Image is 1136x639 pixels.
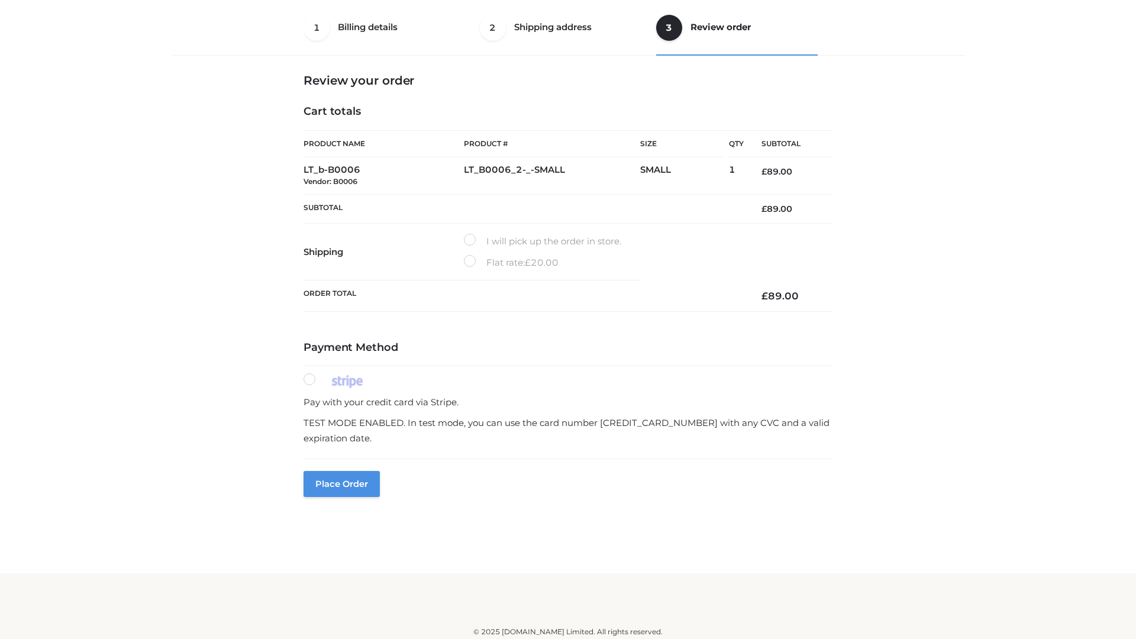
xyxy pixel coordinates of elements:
div: © 2025 [DOMAIN_NAME] Limited. All rights reserved. [176,626,960,638]
th: Order Total [304,280,744,312]
bdi: 89.00 [761,166,792,177]
th: Shipping [304,224,464,280]
label: I will pick up the order in store. [464,234,621,249]
td: SMALL [640,157,729,195]
bdi: 20.00 [525,257,559,268]
td: LT_B0006_2-_-SMALL [464,157,640,195]
h3: Review your order [304,73,832,88]
h4: Cart totals [304,105,832,118]
td: LT_b-B0006 [304,157,464,195]
p: TEST MODE ENABLED. In test mode, you can use the card number [CREDIT_CARD_NUMBER] with any CVC an... [304,415,832,446]
span: £ [761,290,768,302]
th: Size [640,131,723,157]
th: Product # [464,130,640,157]
td: 1 [729,157,744,195]
th: Qty [729,130,744,157]
bdi: 89.00 [761,204,792,214]
button: Place order [304,471,380,497]
th: Product Name [304,130,464,157]
span: £ [761,166,767,177]
label: Flat rate: [464,255,559,270]
small: Vendor: B0006 [304,177,357,186]
p: Pay with your credit card via Stripe. [304,395,832,410]
bdi: 89.00 [761,290,799,302]
span: £ [761,204,767,214]
span: £ [525,257,531,268]
h4: Payment Method [304,341,832,354]
th: Subtotal [744,131,832,157]
th: Subtotal [304,194,744,223]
